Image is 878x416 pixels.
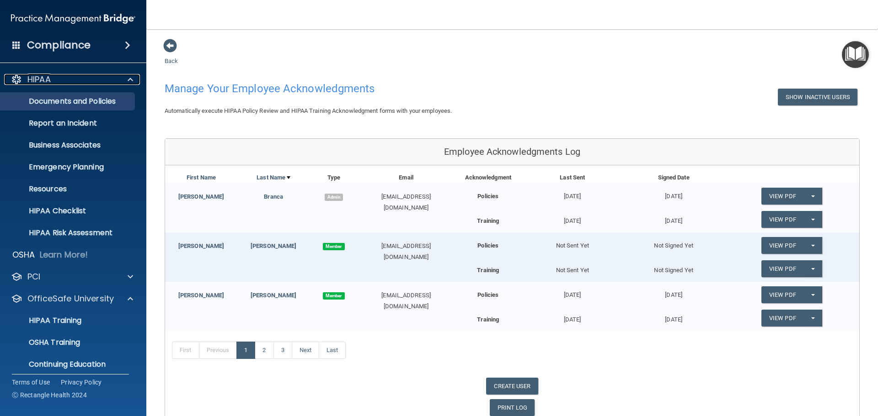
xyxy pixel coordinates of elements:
[522,211,623,226] div: [DATE]
[323,292,345,300] span: Member
[199,342,237,359] a: Previous
[522,260,623,276] div: Not Sent Yet
[165,139,859,165] div: Employee Acknowledgments Log
[165,107,452,114] span: Automatically execute HIPAA Policy Review and HIPAA Training Acknowledgment forms with your emplo...
[522,310,623,325] div: [DATE]
[761,211,803,228] a: View PDF
[319,342,346,359] a: Last
[761,237,803,254] a: View PDF
[165,47,178,64] a: Back
[178,242,224,249] a: [PERSON_NAME]
[486,378,538,395] a: CREATE USER
[522,183,623,202] div: [DATE]
[27,39,91,52] h4: Compliance
[27,293,114,304] p: OfficeSafe University
[6,184,131,194] p: Resources
[172,342,199,359] a: First
[623,232,724,251] div: Not Signed Yet
[6,119,131,128] p: Report an Incident
[11,271,133,282] a: PCI
[490,399,535,416] a: PRINT LOG
[455,172,522,183] div: Acknowledgment
[6,228,131,237] p: HIPAA Risk Assessment
[310,172,358,183] div: Type
[477,242,498,249] b: Policies
[165,83,564,95] h4: Manage Your Employee Acknowledgments
[358,290,455,312] div: [EMAIL_ADDRESS][DOMAIN_NAME]
[257,172,290,183] a: Last Name
[761,310,803,326] a: View PDF
[623,310,724,325] div: [DATE]
[623,211,724,226] div: [DATE]
[623,260,724,276] div: Not Signed Yet
[761,260,803,277] a: View PDF
[273,342,292,359] a: 3
[477,267,499,274] b: Training
[323,243,345,250] span: Member
[522,282,623,300] div: [DATE]
[11,74,133,85] a: HIPAA
[477,291,498,298] b: Policies
[761,188,803,205] a: View PDF
[623,183,724,202] div: [DATE]
[358,191,455,213] div: [EMAIL_ADDRESS][DOMAIN_NAME]
[6,97,131,106] p: Documents and Policies
[12,390,87,400] span: Ⓒ Rectangle Health 2024
[325,194,343,201] span: Admin
[842,41,869,68] button: Open Resource Center
[187,172,216,183] a: First Name
[623,282,724,300] div: [DATE]
[61,378,102,387] a: Privacy Policy
[27,271,40,282] p: PCI
[358,172,455,183] div: Email
[477,316,499,323] b: Training
[477,193,498,200] b: Policies
[236,342,255,359] a: 1
[6,338,80,347] p: OSHA Training
[623,172,724,183] div: Signed Date
[12,249,35,260] p: OSHA
[778,89,857,105] button: Show Inactive Users
[11,10,135,28] img: PMB logo
[251,242,296,249] a: [PERSON_NAME]
[40,249,88,260] p: Learn More!
[178,292,224,299] a: [PERSON_NAME]
[6,163,131,172] p: Emergency Planning
[11,293,133,304] a: OfficeSafe University
[264,193,283,200] a: Branca
[251,292,296,299] a: [PERSON_NAME]
[6,316,81,325] p: HIPAA Training
[6,206,131,216] p: HIPAA Checklist
[522,232,623,251] div: Not Sent Yet
[522,172,623,183] div: Last Sent
[477,217,499,224] b: Training
[6,141,131,150] p: Business Associates
[27,74,51,85] p: HIPAA
[292,342,319,359] a: Next
[255,342,273,359] a: 2
[6,360,131,369] p: Continuing Education
[761,286,803,303] a: View PDF
[12,378,50,387] a: Terms of Use
[358,241,455,263] div: [EMAIL_ADDRESS][DOMAIN_NAME]
[178,193,224,200] a: [PERSON_NAME]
